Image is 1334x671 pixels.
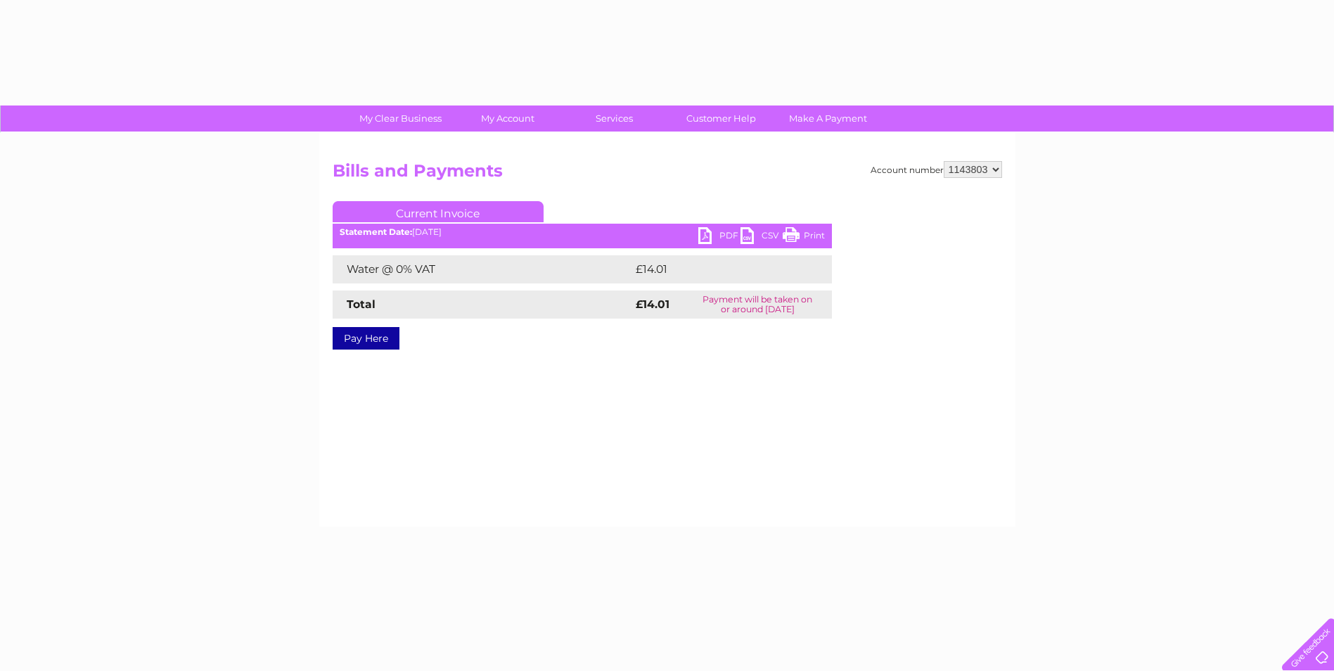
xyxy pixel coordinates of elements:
strong: Total [347,298,376,311]
a: Services [556,106,672,132]
h2: Bills and Payments [333,161,1002,188]
div: [DATE] [333,227,832,237]
a: Customer Help [663,106,779,132]
a: Pay Here [333,327,399,350]
a: Print [783,227,825,248]
div: Account number [871,161,1002,178]
a: Current Invoice [333,201,544,222]
td: £14.01 [632,255,801,283]
td: Water @ 0% VAT [333,255,632,283]
b: Statement Date: [340,226,412,237]
a: CSV [740,227,783,248]
a: Make A Payment [770,106,886,132]
a: My Clear Business [342,106,458,132]
td: Payment will be taken on or around [DATE] [684,290,831,319]
strong: £14.01 [636,298,669,311]
a: My Account [449,106,565,132]
a: PDF [698,227,740,248]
